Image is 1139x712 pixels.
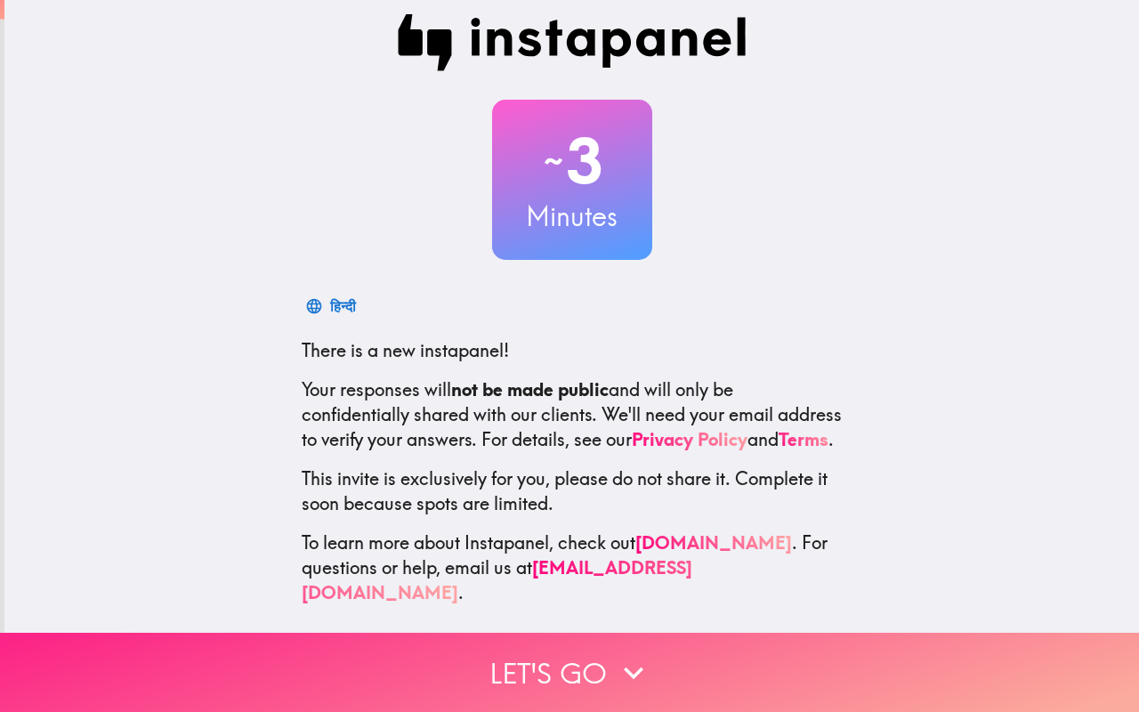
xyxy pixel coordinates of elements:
[302,377,843,452] p: Your responses will and will only be confidentially shared with our clients. We'll need your emai...
[302,556,692,603] a: [EMAIL_ADDRESS][DOMAIN_NAME]
[398,14,747,71] img: Instapanel
[492,198,652,235] h3: Minutes
[632,428,747,450] a: Privacy Policy
[302,530,843,605] p: To learn more about Instapanel, check out . For questions or help, email us at .
[302,466,843,516] p: This invite is exclusively for you, please do not share it. Complete it soon because spots are li...
[779,428,828,450] a: Terms
[302,288,363,324] button: हिन्दी
[302,339,509,361] span: There is a new instapanel!
[541,134,566,188] span: ~
[492,125,652,198] h2: 3
[635,531,792,554] a: [DOMAIN_NAME]
[330,294,356,319] div: हिन्दी
[451,378,609,400] b: not be made public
